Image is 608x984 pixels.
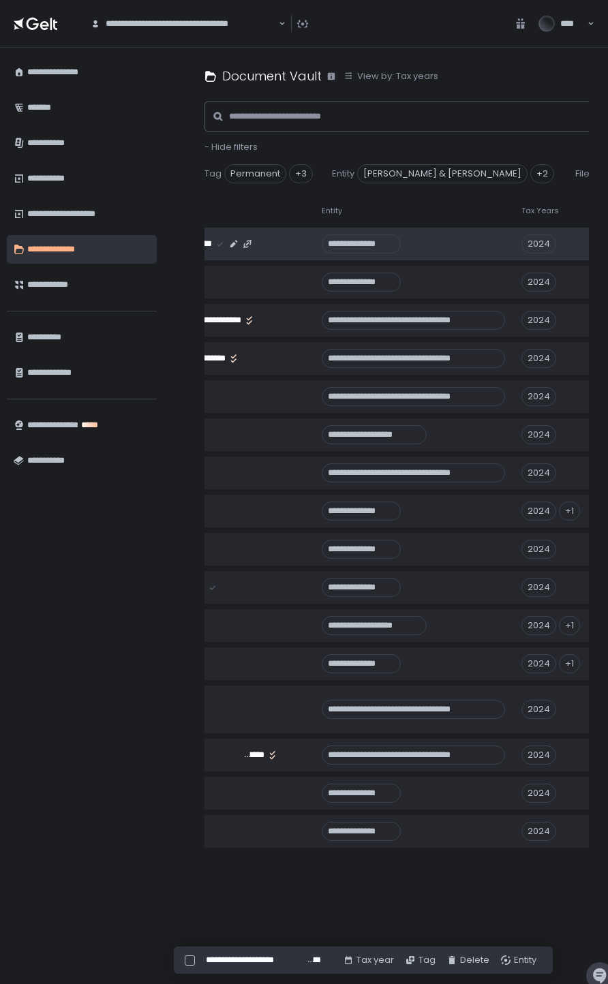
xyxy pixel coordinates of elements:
span: Entity [322,206,342,216]
button: Tax year [343,954,394,966]
span: Permanent [224,164,286,183]
div: 2024 [521,540,556,559]
button: Entity [500,954,536,966]
div: 2024 [521,502,556,521]
span: Tag [204,168,222,180]
span: - Hide filters [204,140,258,153]
div: +1 [559,502,580,521]
div: 2024 [521,463,556,482]
div: 2024 [521,822,556,841]
div: 2024 [521,654,556,673]
h1: Document Vault [222,67,322,85]
div: +1 [559,654,580,673]
button: Tag [405,954,436,966]
div: 2024 [521,578,556,597]
button: Delete [446,954,489,966]
div: 2024 [521,784,556,803]
div: 2024 [521,349,556,368]
div: +3 [289,164,313,183]
button: - Hide filters [204,141,258,153]
span: Tax Years [521,206,559,216]
div: +2 [530,164,554,183]
span: [PERSON_NAME] & [PERSON_NAME] [357,164,528,183]
div: 2024 [521,425,556,444]
div: Search for option [82,10,286,38]
div: 2024 [521,745,556,765]
div: 2024 [521,234,556,253]
div: 2024 [521,616,556,635]
div: 2024 [521,700,556,719]
div: 2024 [521,311,556,330]
button: View by: Tax years [344,70,438,82]
div: +1 [559,616,580,635]
div: 2024 [521,273,556,292]
div: 2024 [521,387,556,406]
span: Entity [332,168,354,180]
